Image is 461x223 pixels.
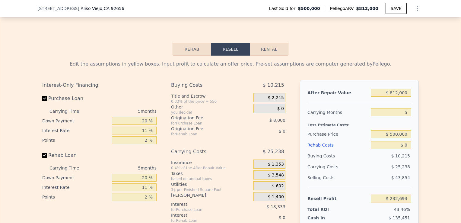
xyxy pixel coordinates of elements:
div: based on annual taxes [171,176,251,181]
div: for Purchase Loan [171,207,238,212]
div: Title and Escrow [171,93,251,99]
span: $ 25,238 [263,146,284,157]
div: Points [42,135,110,145]
div: Selling Costs [307,172,368,183]
div: Cash In [307,215,345,221]
div: Purchase Price [307,129,368,140]
span: $ 1,353 [268,162,284,167]
div: Carrying Costs [171,146,238,157]
div: Down Payment [42,173,110,183]
div: Origination Fee [171,115,238,121]
div: After Repair Value [307,87,368,98]
input: Rehab Loan [42,153,47,158]
span: $ 10,215 [263,80,284,91]
button: Show Options [412,2,424,15]
div: 5 months [91,106,157,116]
span: $ 602 [272,183,284,189]
div: 3¢ per Finished Square Foot [171,187,251,192]
div: for Rehab Loan [171,132,238,137]
div: for Rehab Loan [171,218,238,223]
div: Rehab Costs [307,140,368,150]
span: $500,000 [298,5,320,11]
div: 5 months [91,163,157,173]
div: Utilities [171,181,251,187]
span: Pellego ARV [330,5,356,11]
label: Rehab Loan [42,150,110,161]
span: $ 1,400 [268,194,284,200]
span: Last Sold for [269,5,298,11]
button: Rental [250,43,288,56]
span: $ 8,000 [269,118,285,123]
span: $ 43,854 [391,175,410,180]
div: 0.33% of the price + 550 [171,99,251,104]
div: Interest-Only Financing [42,80,157,91]
div: Buying Costs [171,80,238,91]
div: Interest Rate [42,126,110,135]
div: Carrying Months [307,107,368,118]
span: $ 25,238 [391,164,410,169]
div: Down Payment [42,116,110,126]
span: $ 2,215 [268,95,284,101]
span: $ 10,215 [391,154,410,158]
div: [PERSON_NAME] [171,192,251,198]
span: 43.46% [394,207,410,212]
div: Carrying Time [49,106,89,116]
div: Origination Fee [171,126,238,132]
span: $ 3,548 [268,173,284,178]
div: Carrying Costs [307,161,345,172]
span: [STREET_ADDRESS] [37,5,79,11]
div: Less Estimate Costs: [307,118,411,129]
div: Interest [171,201,238,207]
div: Other [171,104,251,110]
div: Total ROI [307,206,345,212]
div: Insurance [171,160,251,166]
button: SAVE [386,3,407,14]
div: Interest [171,212,238,218]
button: Rehab [173,43,211,56]
span: $ 0 [279,215,285,220]
button: Resell [211,43,250,56]
span: $812,000 [356,6,378,11]
span: $ 18,333 [267,204,285,209]
label: Purchase Loan [42,93,110,104]
div: Resell Profit [307,193,368,204]
div: 0.4% of the After Repair Value [171,166,251,170]
span: , CA 92656 [102,6,124,11]
div: Taxes [171,170,251,176]
div: you decide! [171,110,251,115]
input: Purchase Loan [42,96,47,101]
span: $ 0 [279,129,285,134]
div: Interest Rate [42,183,110,192]
div: Points [42,192,110,202]
span: $ 135,451 [389,215,410,220]
div: for Purchase Loan [171,121,238,126]
div: Edit the assumptions in yellow boxes. Input profit to calculate an offer price. Pre-set assumptio... [42,60,419,68]
div: Carrying Time [49,163,89,173]
span: $ 0 [277,106,284,111]
span: , Aliso Viejo [79,5,124,11]
div: Buying Costs [307,150,368,161]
